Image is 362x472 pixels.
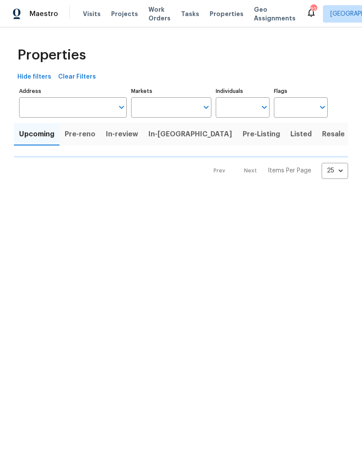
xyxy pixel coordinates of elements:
span: Visits [83,10,101,18]
span: Projects [111,10,138,18]
label: Individuals [216,89,270,94]
div: 25 [322,159,348,182]
span: Work Orders [148,5,171,23]
span: Tasks [181,11,199,17]
button: Clear Filters [55,69,99,85]
span: In-[GEOGRAPHIC_DATA] [148,128,232,140]
span: Upcoming [19,128,54,140]
span: Properties [17,51,86,59]
button: Hide filters [14,69,55,85]
span: Resale [322,128,345,140]
button: Open [200,101,212,113]
button: Open [258,101,270,113]
span: Pre-reno [65,128,95,140]
button: Open [115,101,128,113]
span: Properties [210,10,244,18]
span: In-review [106,128,138,140]
span: Clear Filters [58,72,96,83]
label: Address [19,89,127,94]
button: Open [316,101,329,113]
span: Geo Assignments [254,5,296,23]
label: Flags [274,89,328,94]
span: Hide filters [17,72,51,83]
span: Listed [290,128,312,140]
span: Pre-Listing [243,128,280,140]
nav: Pagination Navigation [205,163,348,179]
p: Items Per Page [268,166,311,175]
div: 22 [310,5,316,14]
span: Maestro [30,10,58,18]
label: Markets [131,89,212,94]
